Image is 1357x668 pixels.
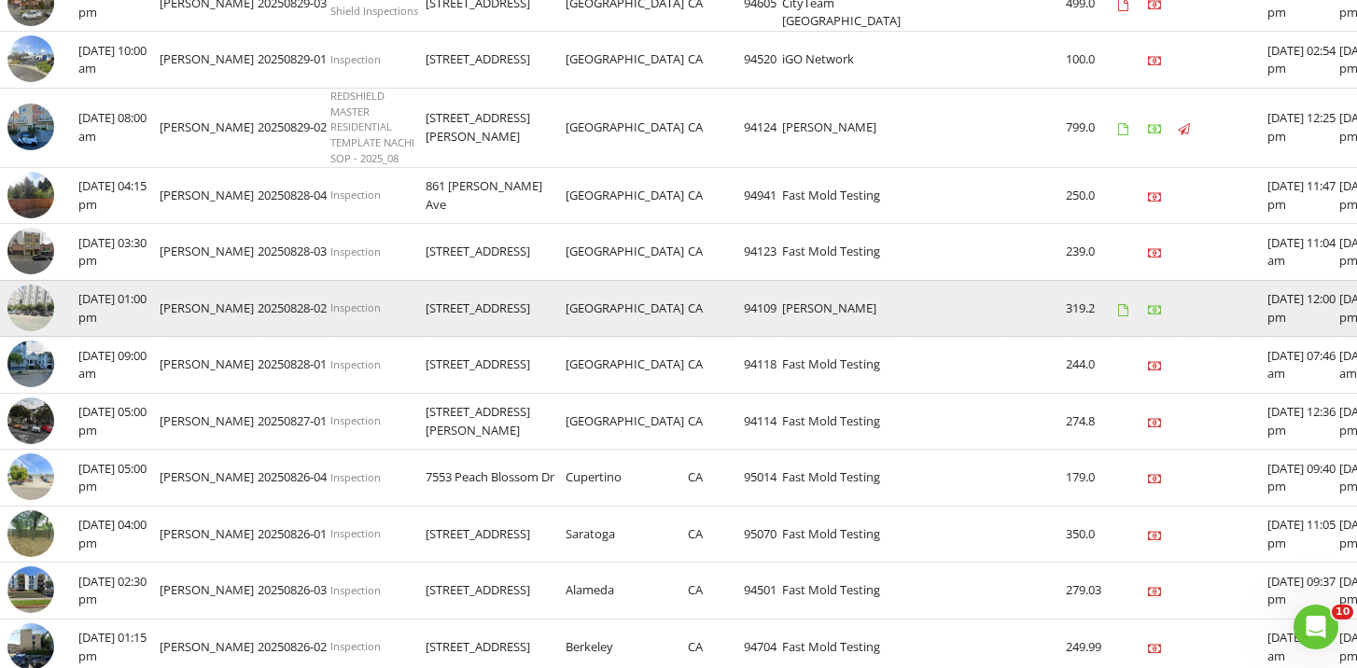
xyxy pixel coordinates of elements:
[744,280,782,337] td: 94109
[330,244,381,258] span: Inspection
[160,337,258,394] td: [PERSON_NAME]
[688,337,744,394] td: CA
[7,172,54,218] img: streetview
[426,563,566,619] td: [STREET_ADDRESS]
[78,280,160,337] td: [DATE] 01:00 pm
[7,453,54,500] img: streetview
[78,563,160,619] td: [DATE] 02:30 pm
[7,566,54,613] img: streetview
[744,337,782,394] td: 94118
[566,393,688,450] td: [GEOGRAPHIC_DATA]
[1066,506,1118,563] td: 350.0
[426,393,566,450] td: [STREET_ADDRESS][PERSON_NAME]
[330,357,381,371] span: Inspection
[782,563,904,619] td: Fast Mold Testing
[782,450,904,507] td: Fast Mold Testing
[78,224,160,281] td: [DATE] 03:30 pm
[566,337,688,394] td: [GEOGRAPHIC_DATA]
[330,639,381,653] span: Inspection
[1267,563,1339,619] td: [DATE] 09:37 pm
[1066,88,1118,167] td: 799.0
[78,393,160,450] td: [DATE] 05:00 pm
[566,280,688,337] td: [GEOGRAPHIC_DATA]
[426,506,566,563] td: [STREET_ADDRESS]
[1066,167,1118,224] td: 250.0
[1267,506,1339,563] td: [DATE] 11:05 pm
[330,526,381,540] span: Inspection
[426,337,566,394] td: [STREET_ADDRESS]
[688,280,744,337] td: CA
[744,450,782,507] td: 95014
[1066,563,1118,619] td: 279.03
[160,224,258,281] td: [PERSON_NAME]
[744,167,782,224] td: 94941
[258,563,330,619] td: 20250826-03
[1066,337,1118,394] td: 244.0
[688,393,744,450] td: CA
[7,228,54,274] img: streetview
[782,393,904,450] td: Fast Mold Testing
[744,393,782,450] td: 94114
[1066,32,1118,89] td: 100.0
[1267,393,1339,450] td: [DATE] 12:36 pm
[330,413,381,427] span: Inspection
[160,280,258,337] td: [PERSON_NAME]
[426,88,566,167] td: [STREET_ADDRESS][PERSON_NAME]
[258,88,330,167] td: 20250829-02
[7,104,54,150] img: streetview
[258,32,330,89] td: 20250829-01
[566,450,688,507] td: Cupertino
[258,506,330,563] td: 20250826-01
[160,450,258,507] td: [PERSON_NAME]
[1332,605,1353,619] span: 10
[688,88,744,167] td: CA
[688,32,744,89] td: CA
[78,506,160,563] td: [DATE] 04:00 pm
[7,285,54,331] img: streetview
[566,88,688,167] td: [GEOGRAPHIC_DATA]
[160,32,258,89] td: [PERSON_NAME]
[330,583,381,597] span: Inspection
[330,300,381,314] span: Inspection
[426,224,566,281] td: [STREET_ADDRESS]
[7,35,54,82] img: streetview
[7,397,54,444] img: streetview
[744,563,782,619] td: 94501
[160,167,258,224] td: [PERSON_NAME]
[566,563,688,619] td: Alameda
[1294,605,1338,649] iframe: Intercom live chat
[1267,167,1339,224] td: [DATE] 11:47 pm
[330,470,381,484] span: Inspection
[330,188,381,202] span: Inspection
[258,224,330,281] td: 20250828-03
[1066,450,1118,507] td: 179.0
[688,506,744,563] td: CA
[330,89,414,165] span: REDSHIELD MASTER RESIDENTIAL TEMPLATE NACHI SOP - 2025_08
[1267,32,1339,89] td: [DATE] 02:54 pm
[688,224,744,281] td: CA
[1267,450,1339,507] td: [DATE] 09:40 pm
[566,506,688,563] td: Saratoga
[1267,337,1339,394] td: [DATE] 07:46 am
[160,393,258,450] td: [PERSON_NAME]
[426,32,566,89] td: [STREET_ADDRESS]
[1267,280,1339,337] td: [DATE] 12:00 pm
[744,88,782,167] td: 94124
[7,510,54,557] img: streetview
[160,506,258,563] td: [PERSON_NAME]
[426,167,566,224] td: 861 [PERSON_NAME] Ave
[782,32,904,89] td: iGO Network
[330,52,381,66] span: Inspection
[1066,393,1118,450] td: 274.8
[258,450,330,507] td: 20250826-04
[78,450,160,507] td: [DATE] 05:00 pm
[782,224,904,281] td: Fast Mold Testing
[782,506,904,563] td: Fast Mold Testing
[566,167,688,224] td: [GEOGRAPHIC_DATA]
[160,563,258,619] td: [PERSON_NAME]
[782,167,904,224] td: Fast Mold Testing
[78,337,160,394] td: [DATE] 09:00 am
[566,224,688,281] td: [GEOGRAPHIC_DATA]
[258,337,330,394] td: 20250828-01
[782,337,904,394] td: Fast Mold Testing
